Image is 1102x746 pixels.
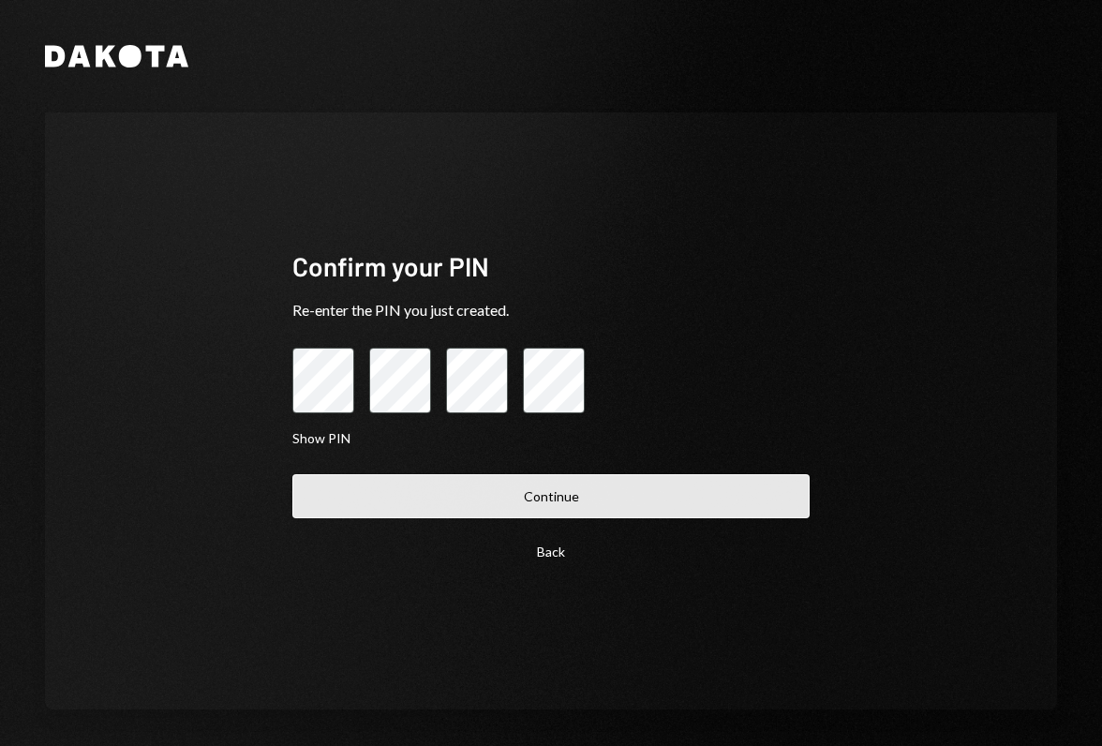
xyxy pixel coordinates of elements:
[292,299,810,321] div: Re-enter the PIN you just created.
[292,348,354,413] input: pin code 1 of 4
[292,248,810,285] div: Confirm your PIN
[292,530,810,574] button: Back
[369,348,431,413] input: pin code 2 of 4
[446,348,508,413] input: pin code 3 of 4
[523,348,585,413] input: pin code 4 of 4
[292,430,350,448] button: Show PIN
[292,474,810,518] button: Continue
